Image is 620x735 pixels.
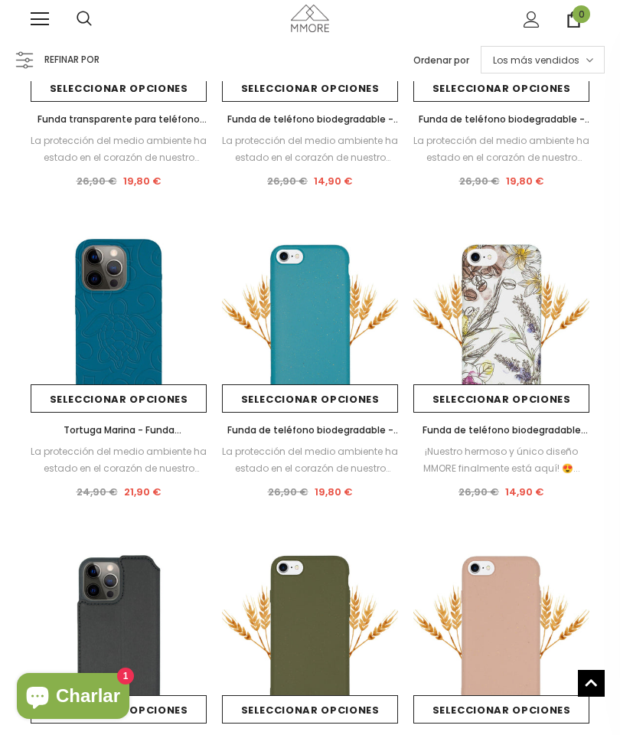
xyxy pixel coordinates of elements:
[291,5,329,31] img: Casos de MMORE
[413,695,589,724] a: Seleccionar opciones
[505,485,544,499] font: 14,90 €
[222,445,398,492] font: La protección del medio ambiente ha estado en el corazón de nuestro negocio...
[267,174,308,188] font: 26,90 €
[31,445,207,492] font: La protección del medio ambiente ha estado en el corazón de nuestro negocio...
[50,81,188,96] font: Seleccionar opciones
[314,174,353,188] font: 14,90 €
[413,384,589,413] a: Seleccionar opciones
[222,73,398,102] a: Seleccionar opciones
[241,392,380,407] font: Seleccionar opciones
[77,485,118,499] font: 24,90 €
[123,174,162,188] font: 19,80 €
[241,81,380,96] font: Seleccionar opciones
[124,485,162,499] font: 21,90 €
[432,703,571,717] font: Seleccionar opciones
[423,445,580,475] font: ¡Nuestro hermoso y único diseño MMORE finalmente está aquí! 😍...
[44,53,100,66] font: Refinar por
[413,111,589,128] a: Funda de teléfono biodegradable - Naranja
[222,695,398,724] a: Seleccionar opciones
[12,673,134,723] inbox-online-store-chat: Chat de la tienda online de Shopify
[31,134,207,181] font: La protección del medio ambiente ha estado en el corazón de nuestro negocio...
[459,174,500,188] font: 26,90 €
[222,384,398,413] a: Seleccionar opciones
[31,422,207,439] a: Tortuga Marina - Funda biodegradable para teléfono - Azul océano y negro
[38,113,207,159] font: Funda transparente para teléfono hecha de plástico reciclado del océano
[315,485,353,499] font: 19,80 €
[36,423,202,470] font: Tortuga Marina - Funda biodegradable para teléfono - Azul océano y negro
[31,111,207,128] a: Funda transparente para teléfono hecha de plástico reciclado del océano
[422,423,588,453] font: Funda de teléfono biodegradable con diseño de acuarela de MMORE
[506,174,544,188] font: 19,80 €
[268,485,308,499] font: 26,90 €
[31,384,207,413] a: Seleccionar opciones
[413,54,469,67] font: Ordenar por
[227,423,400,453] font: Funda de teléfono biodegradable - Azul océano
[241,703,380,717] font: Seleccionar opciones
[413,422,589,439] a: Funda de teléfono biodegradable con diseño de acuarela de MMORE
[493,54,579,67] font: Los más vendidos
[77,174,117,188] font: 26,90 €
[458,485,499,499] font: 26,90 €
[413,134,589,181] font: La protección del medio ambiente ha estado en el corazón de nuestro negocio...
[579,8,585,21] font: 0
[50,392,188,407] font: Seleccionar opciones
[227,113,400,142] font: Funda de teléfono biodegradable - Roja
[432,81,571,96] font: Seleccionar opciones
[222,422,398,439] a: Funda de teléfono biodegradable - Azul océano
[222,111,398,128] a: Funda de teléfono biodegradable - Roja
[432,392,571,407] font: Seleccionar opciones
[413,73,589,102] a: Seleccionar opciones
[419,113,592,142] font: Funda de teléfono biodegradable - Naranja
[31,73,207,102] a: Seleccionar opciones
[566,11,582,28] a: 0
[222,134,398,181] font: La protección del medio ambiente ha estado en el corazón de nuestro negocio...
